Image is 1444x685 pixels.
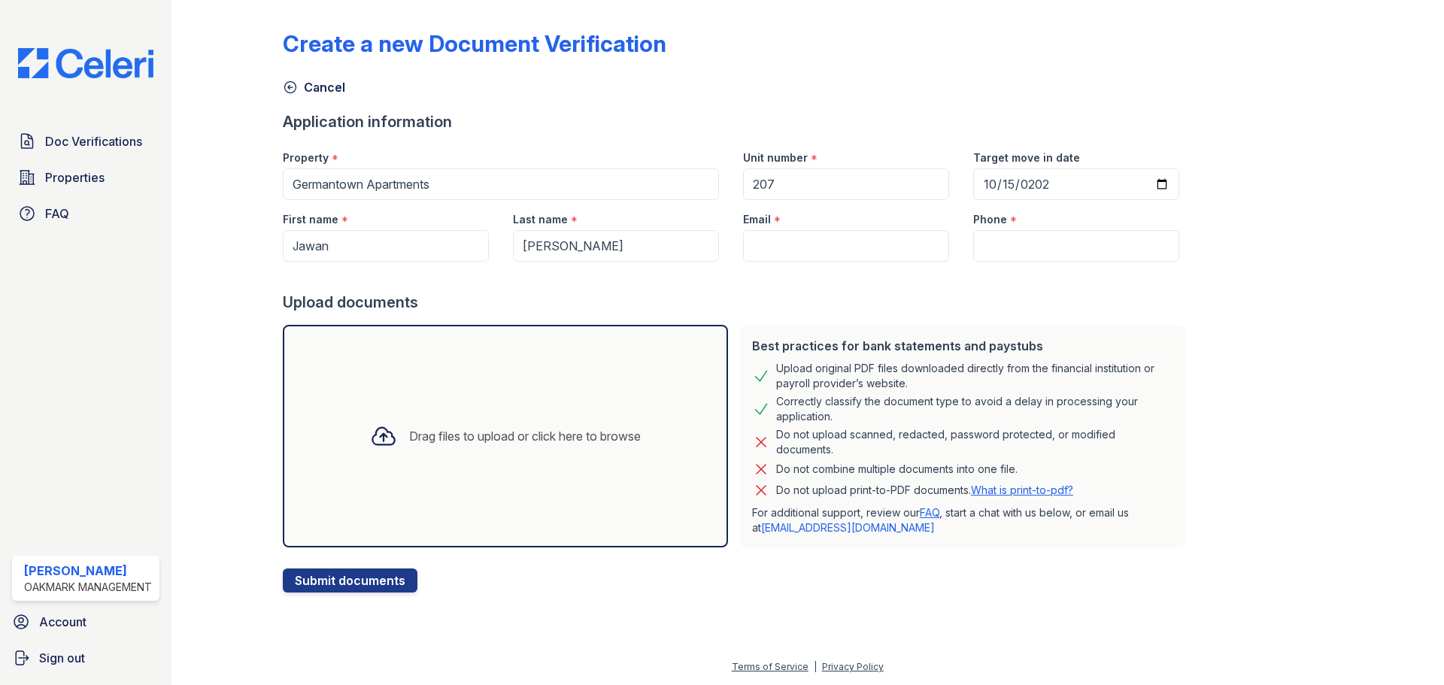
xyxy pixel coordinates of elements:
span: Properties [45,168,105,186]
span: Doc Verifications [45,132,142,150]
label: Unit number [743,150,808,165]
p: Do not upload print-to-PDF documents. [776,483,1073,498]
a: What is print-to-pdf? [971,483,1073,496]
span: Account [39,613,86,631]
div: Do not upload scanned, redacted, password protected, or modified documents. [776,427,1173,457]
a: Privacy Policy [822,661,884,672]
div: Drag files to upload or click here to browse [409,427,641,445]
label: Email [743,212,771,227]
div: Correctly classify the document type to avoid a delay in processing your application. [776,394,1173,424]
div: Create a new Document Verification [283,30,666,57]
label: First name [283,212,338,227]
span: Sign out [39,649,85,667]
a: [EMAIL_ADDRESS][DOMAIN_NAME] [761,521,935,534]
span: FAQ [45,205,69,223]
a: Terms of Service [732,661,808,672]
label: Last name [513,212,568,227]
div: Best practices for bank statements and paystubs [752,337,1173,355]
p: For additional support, review our , start a chat with us below, or email us at [752,505,1173,535]
a: Properties [12,162,159,192]
div: [PERSON_NAME] [24,562,152,580]
div: Upload documents [283,292,1191,313]
a: Sign out [6,643,165,673]
div: Do not combine multiple documents into one file. [776,460,1018,478]
a: Cancel [283,78,345,96]
label: Phone [973,212,1007,227]
a: FAQ [920,506,939,519]
button: Submit documents [283,568,417,593]
div: Oakmark Management [24,580,152,595]
div: Upload original PDF files downloaded directly from the financial institution or payroll provider’... [776,361,1173,391]
div: Application information [283,111,1191,132]
a: Account [6,607,165,637]
div: | [814,661,817,672]
a: Doc Verifications [12,126,159,156]
label: Target move in date [973,150,1080,165]
label: Property [283,150,329,165]
a: FAQ [12,199,159,229]
img: CE_Logo_Blue-a8612792a0a2168367f1c8372b55b34899dd931a85d93a1a3d3e32e68fde9ad4.png [6,48,165,78]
